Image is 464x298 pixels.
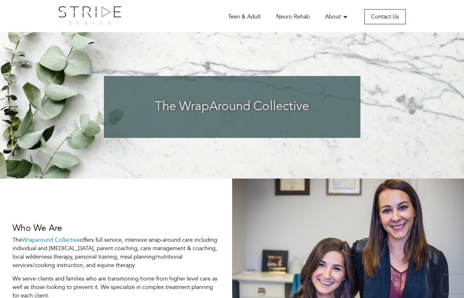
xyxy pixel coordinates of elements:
[13,223,220,234] h3: Who We Are
[116,99,348,114] h3: The WrapAround Collective
[13,236,220,270] p: The offers full service, intensive wrap-around care including individual and [MEDICAL_DATA], pare...
[364,9,406,24] a: Contact Us
[22,236,80,244] a: Wraparound Collective
[59,6,121,25] img: logo.png
[228,13,261,21] a: Teen & Adult
[325,13,349,21] a: About
[276,13,310,21] a: Neuro Rehab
